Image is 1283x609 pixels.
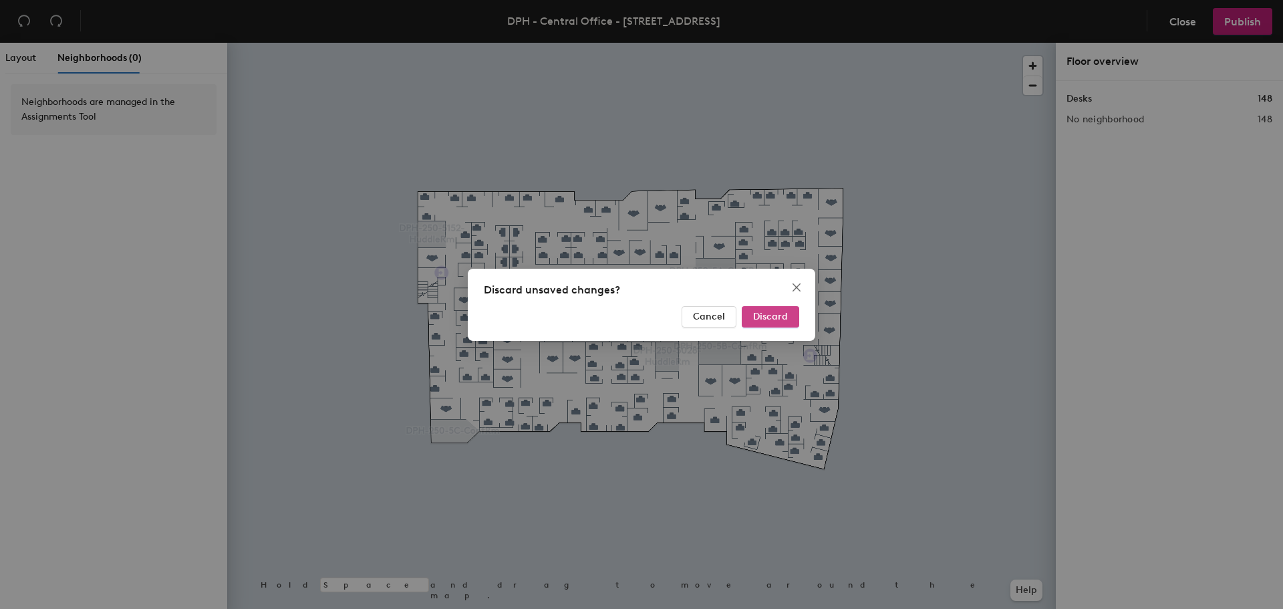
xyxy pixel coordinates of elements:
[753,311,788,322] span: Discard
[693,311,725,322] span: Cancel
[742,306,799,328] button: Discard
[791,282,802,293] span: close
[484,282,799,298] div: Discard unsaved changes?
[786,282,807,293] span: Close
[786,277,807,298] button: Close
[682,306,736,328] button: Cancel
